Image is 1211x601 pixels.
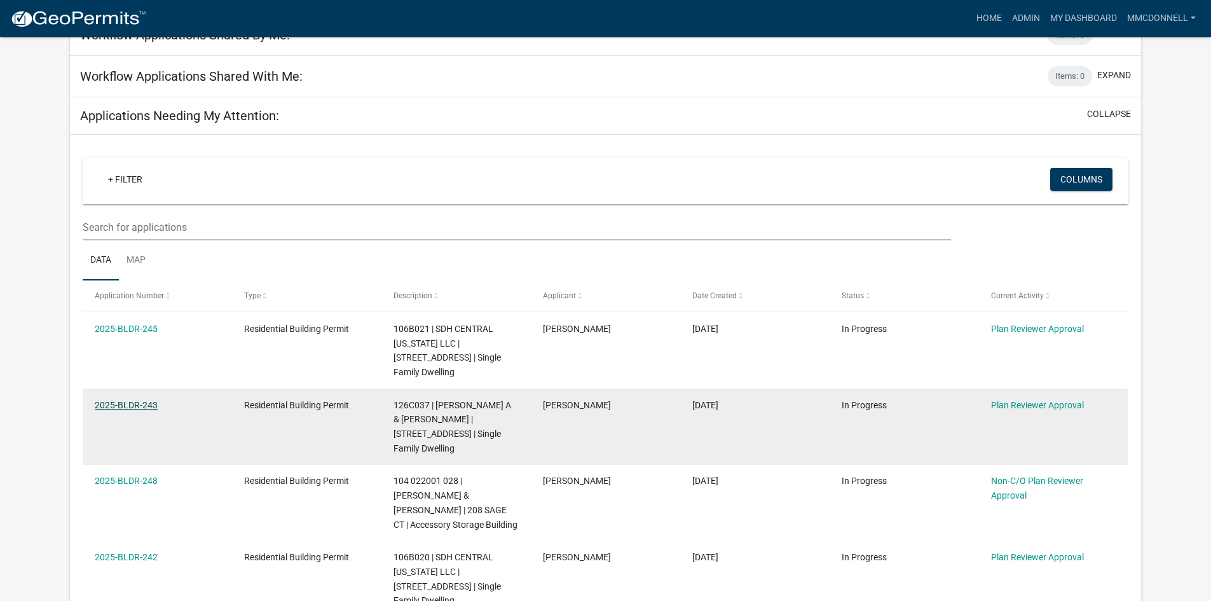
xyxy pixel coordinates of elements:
[692,291,737,300] span: Date Created
[680,280,830,311] datatable-header-cell: Date Created
[98,168,153,191] a: + Filter
[991,552,1084,562] a: Plan Reviewer Approval
[991,324,1084,334] a: Plan Reviewer Approval
[543,552,611,562] span: Justin
[1097,69,1131,82] button: expand
[842,291,864,300] span: Status
[1122,6,1201,31] a: mmcdonnell
[393,324,501,377] span: 106B021 | SDH CENTRAL GEORGIA LLC | 135 CREEKSIDE RD | Single Family Dwelling
[1087,107,1131,121] button: collapse
[95,552,158,562] a: 2025-BLDR-242
[80,69,303,84] h5: Workflow Applications Shared With Me:
[95,324,158,334] a: 2025-BLDR-245
[244,476,349,486] span: Residential Building Permit
[83,214,950,240] input: Search for applications
[978,280,1128,311] datatable-header-cell: Current Activity
[842,324,887,334] span: In Progress
[991,400,1084,410] a: Plan Reviewer Approval
[95,291,164,300] span: Application Number
[393,476,517,529] span: 104 022001 028 | LEONARD LESLIE & LISA BOUDREAU | 208 SAGE CT | Accessory Storage Building
[80,108,279,123] h5: Applications Needing My Attention:
[244,324,349,334] span: Residential Building Permit
[244,400,349,410] span: Residential Building Permit
[244,552,349,562] span: Residential Building Permit
[393,400,511,453] span: 126C037 | ADAMS SUSAN A & LOUIS O | 108 ROCKVILLE SPRINGS CT | Single Family Dwelling
[692,552,718,562] span: 08/09/2025
[1007,6,1045,31] a: Admin
[232,280,381,311] datatable-header-cell: Type
[543,476,611,486] span: Joseph Woods
[1050,168,1112,191] button: Columns
[543,400,611,410] span: Marvin Roberts
[119,240,153,281] a: Map
[829,280,978,311] datatable-header-cell: Status
[1048,66,1092,86] div: Items: 0
[95,400,158,410] a: 2025-BLDR-243
[1097,27,1131,41] button: expand
[692,324,718,334] span: 08/15/2025
[83,280,232,311] datatable-header-cell: Application Number
[95,476,158,486] a: 2025-BLDR-248
[991,476,1083,501] a: Non-C/O Plan Reviewer Approval
[692,400,718,410] span: 08/12/2025
[531,280,680,311] datatable-header-cell: Applicant
[381,280,531,311] datatable-header-cell: Description
[971,6,1007,31] a: Home
[543,324,611,334] span: Justin
[692,476,718,486] span: 08/11/2025
[83,240,119,281] a: Data
[842,476,887,486] span: In Progress
[842,552,887,562] span: In Progress
[1045,6,1122,31] a: My Dashboard
[842,400,887,410] span: In Progress
[991,291,1044,300] span: Current Activity
[543,291,576,300] span: Applicant
[244,291,261,300] span: Type
[393,291,432,300] span: Description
